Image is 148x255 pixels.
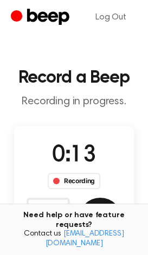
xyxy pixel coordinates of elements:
a: Beep [11,7,72,28]
button: Delete Audio Record [27,198,70,241]
button: Save Audio Record [79,198,122,241]
span: 0:13 [52,144,95,167]
a: [EMAIL_ADDRESS][DOMAIN_NAME] [46,230,124,247]
p: Recording in progress. [9,95,139,109]
span: Contact us [7,230,141,249]
h1: Record a Beep [9,69,139,86]
a: Log Out [85,4,137,30]
div: Recording [48,173,100,189]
